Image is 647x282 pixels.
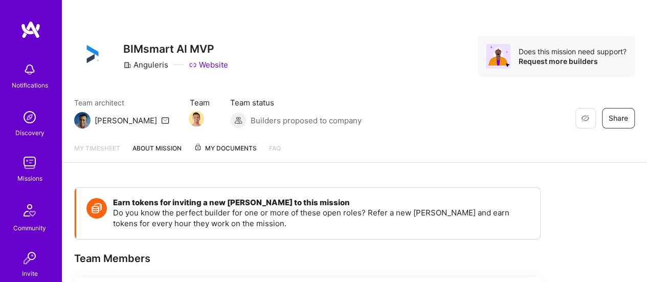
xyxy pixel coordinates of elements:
[74,112,91,128] img: Team Architect
[519,56,627,66] div: Request more builders
[74,97,169,108] span: Team architect
[609,113,628,123] span: Share
[519,47,627,56] div: Does this mission need support?
[123,61,131,69] i: icon CompanyGray
[269,143,281,162] a: FAQ
[15,127,44,138] div: Discovery
[19,107,40,127] img: discovery
[12,80,48,91] div: Notifications
[74,143,120,162] a: My timesheet
[581,114,589,122] i: icon EyeClosed
[20,20,41,39] img: logo
[251,115,362,126] span: Builders proposed to company
[19,59,40,80] img: bell
[13,223,46,233] div: Community
[161,116,169,124] i: icon Mail
[486,44,510,69] img: Avatar
[17,173,42,184] div: Missions
[230,112,247,128] img: Builders proposed to company
[123,59,168,70] div: Anguleris
[132,143,182,162] a: About Mission
[86,198,107,219] img: Token icon
[113,207,530,229] p: Do you know the perfect builder for one or more of these open roles? Refer a new [PERSON_NAME] an...
[190,110,203,127] a: Team Member Avatar
[194,143,257,162] a: My Documents
[190,97,210,108] span: Team
[19,248,40,268] img: Invite
[602,108,635,128] button: Share
[22,268,38,279] div: Invite
[95,115,157,126] div: [PERSON_NAME]
[230,97,362,108] span: Team status
[74,252,541,265] div: Team Members
[17,198,42,223] img: Community
[123,42,228,55] h3: BIMsmart AI MVP
[19,153,40,173] img: teamwork
[74,36,111,73] img: Company Logo
[194,143,257,154] span: My Documents
[189,111,204,126] img: Team Member Avatar
[113,198,530,207] h4: Earn tokens for inviting a new [PERSON_NAME] to this mission
[189,59,228,70] a: Website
